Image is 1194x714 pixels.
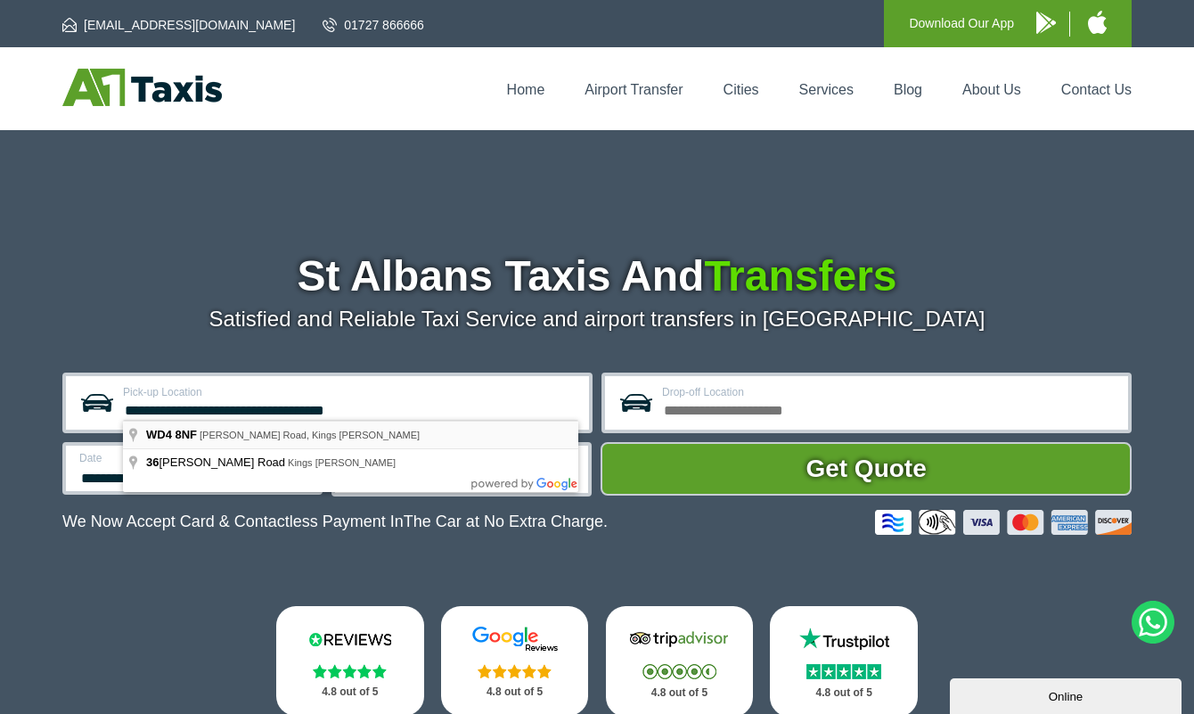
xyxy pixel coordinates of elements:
[724,82,759,97] a: Cities
[1061,82,1132,97] a: Contact Us
[642,664,716,679] img: Stars
[894,82,922,97] a: Blog
[909,12,1014,35] p: Download Our App
[200,430,420,440] span: [PERSON_NAME] Road, Kings [PERSON_NAME]
[404,513,608,530] span: The Car at No Extra Charge.
[62,513,608,531] p: We Now Accept Card & Contactless Payment In
[313,664,387,678] img: Stars
[704,252,896,300] span: Transfers
[79,453,308,464] label: Date
[626,626,732,652] img: Tripadvisor
[806,664,881,679] img: Stars
[875,510,1132,535] img: Credit And Debit Cards
[585,82,683,97] a: Airport Transfer
[1088,11,1107,34] img: A1 Taxis iPhone App
[62,307,1132,332] p: Satisfied and Reliable Taxi Service and airport transfers in [GEOGRAPHIC_DATA]
[662,387,1117,398] label: Drop-off Location
[462,626,568,652] img: Google
[323,16,424,34] a: 01727 866666
[799,82,854,97] a: Services
[123,387,578,398] label: Pick-up Location
[1036,12,1056,34] img: A1 Taxis Android App
[962,82,1021,97] a: About Us
[146,455,159,469] span: 36
[601,442,1132,496] button: Get Quote
[146,455,288,469] span: [PERSON_NAME] Road
[950,675,1185,714] iframe: chat widget
[146,428,197,441] span: WD4 8NF
[62,16,295,34] a: [EMAIL_ADDRESS][DOMAIN_NAME]
[297,626,404,652] img: Reviews.io
[461,681,569,703] p: 4.8 out of 5
[507,82,545,97] a: Home
[789,682,898,704] p: 4.8 out of 5
[478,664,552,678] img: Stars
[288,457,396,468] span: Kings [PERSON_NAME]
[790,626,897,652] img: Trustpilot
[296,681,405,703] p: 4.8 out of 5
[62,255,1132,298] h1: St Albans Taxis And
[626,682,734,704] p: 4.8 out of 5
[62,69,222,106] img: A1 Taxis St Albans LTD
